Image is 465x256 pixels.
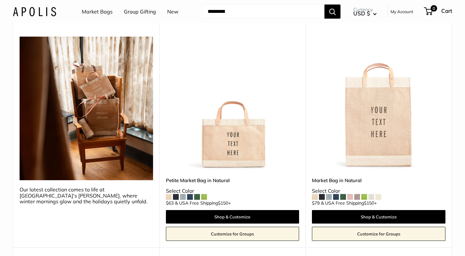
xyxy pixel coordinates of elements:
span: USD $ [353,10,370,17]
span: $150 [218,200,228,206]
a: Petite Market Bag in NaturalPetite Market Bag in Natural [166,37,299,170]
span: Cart [441,7,452,14]
a: Group Gifting [124,9,156,14]
span: 0 [431,5,437,12]
a: New [167,9,178,14]
a: 0 Cart [425,8,452,15]
div: Our latest collection comes to life at [GEOGRAPHIC_DATA]'s [PERSON_NAME], where winter mornings g... [20,187,153,204]
button: Search [324,4,340,19]
div: Select Color [166,188,299,194]
a: My Account [391,9,413,14]
a: Market Bag in Natural [312,177,445,184]
button: USD $ [353,10,377,17]
span: Currency [353,7,377,12]
div: Select Color [312,188,445,194]
span: & USA Free Shipping + [175,201,231,205]
span: $79 [312,200,320,206]
img: Our latest collection comes to life at UK's Estelle Manor, where winter mornings glow and the hol... [20,37,153,180]
img: Apolis [13,7,56,16]
input: Search... [202,4,324,19]
span: & USA Free Shipping + [321,201,377,205]
a: Market Bags [82,9,113,14]
a: Petite Market Bag in Natural [166,177,299,184]
a: Shop & Customize [166,210,299,224]
a: Customize for Groups [166,227,299,241]
img: Petite Market Bag in Natural [166,37,299,170]
span: $150 [364,200,374,206]
a: Market Bag in NaturalMarket Bag in Natural [312,37,445,170]
a: Shop & Customize [312,210,445,224]
span: $63 [166,200,174,206]
img: Market Bag in Natural [312,37,445,170]
a: Customize for Groups [312,227,445,241]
